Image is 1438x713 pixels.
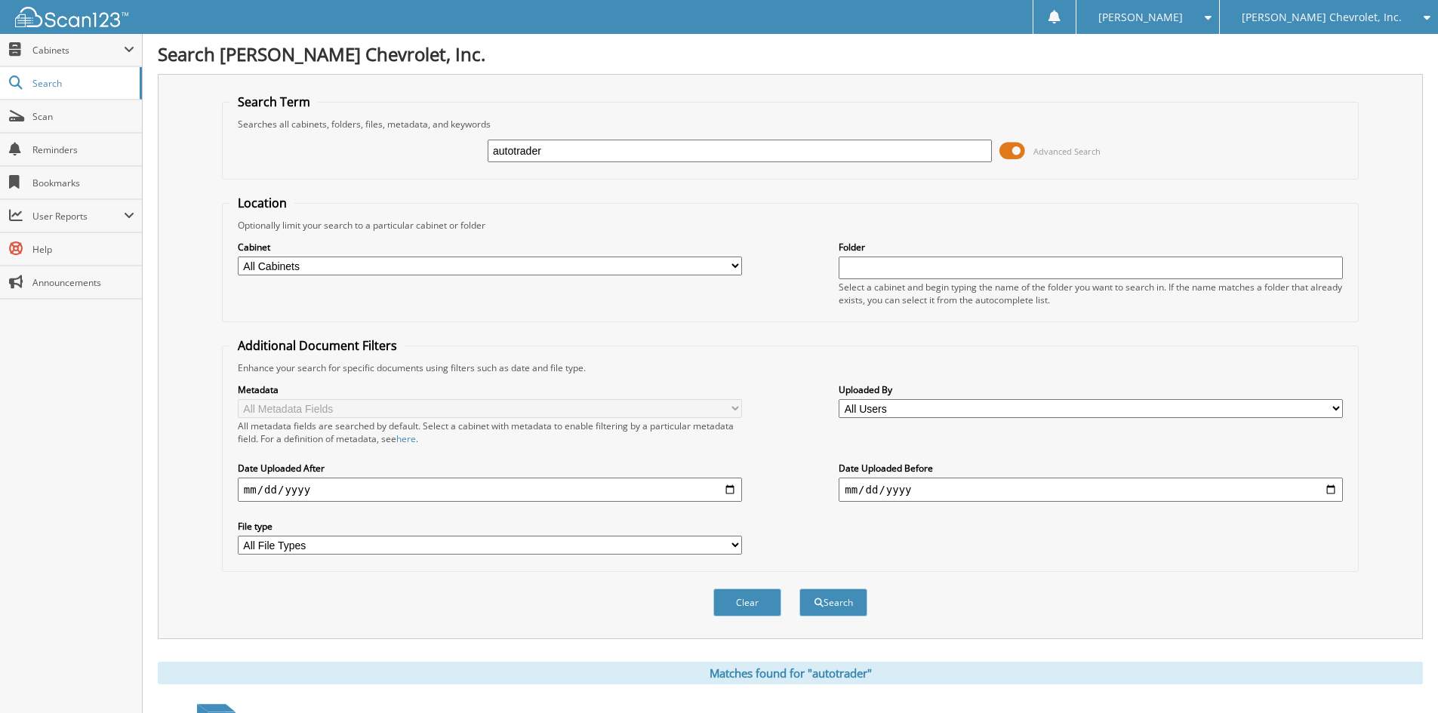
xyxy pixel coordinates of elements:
span: Help [32,243,134,256]
span: Scan [32,110,134,123]
label: Uploaded By [839,383,1343,396]
span: Bookmarks [32,177,134,189]
div: Matches found for "autotrader" [158,662,1423,684]
input: start [238,478,742,502]
h1: Search [PERSON_NAME] Chevrolet, Inc. [158,41,1423,66]
div: All metadata fields are searched by default. Select a cabinet with metadata to enable filtering b... [238,420,742,445]
span: Reminders [32,143,134,156]
label: File type [238,520,742,533]
div: Select a cabinet and begin typing the name of the folder you want to search in. If the name match... [839,281,1343,306]
a: here [396,432,416,445]
span: [PERSON_NAME] [1098,13,1183,22]
legend: Additional Document Filters [230,337,405,354]
button: Clear [713,589,781,616]
label: Folder [839,241,1343,254]
button: Search [799,589,867,616]
div: Enhance your search for specific documents using filters such as date and file type. [230,361,1350,374]
label: Date Uploaded After [238,462,742,475]
div: Searches all cabinets, folders, files, metadata, and keywords [230,118,1350,131]
div: Optionally limit your search to a particular cabinet or folder [230,219,1350,232]
span: Search [32,77,132,90]
span: Cabinets [32,44,124,57]
span: [PERSON_NAME] Chevrolet, Inc. [1242,13,1402,22]
label: Metadata [238,383,742,396]
label: Date Uploaded Before [839,462,1343,475]
legend: Search Term [230,94,318,110]
input: end [839,478,1343,502]
span: Announcements [32,276,134,289]
span: User Reports [32,210,124,223]
span: Advanced Search [1033,146,1101,157]
legend: Location [230,195,294,211]
label: Cabinet [238,241,742,254]
img: scan123-logo-white.svg [15,7,128,27]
